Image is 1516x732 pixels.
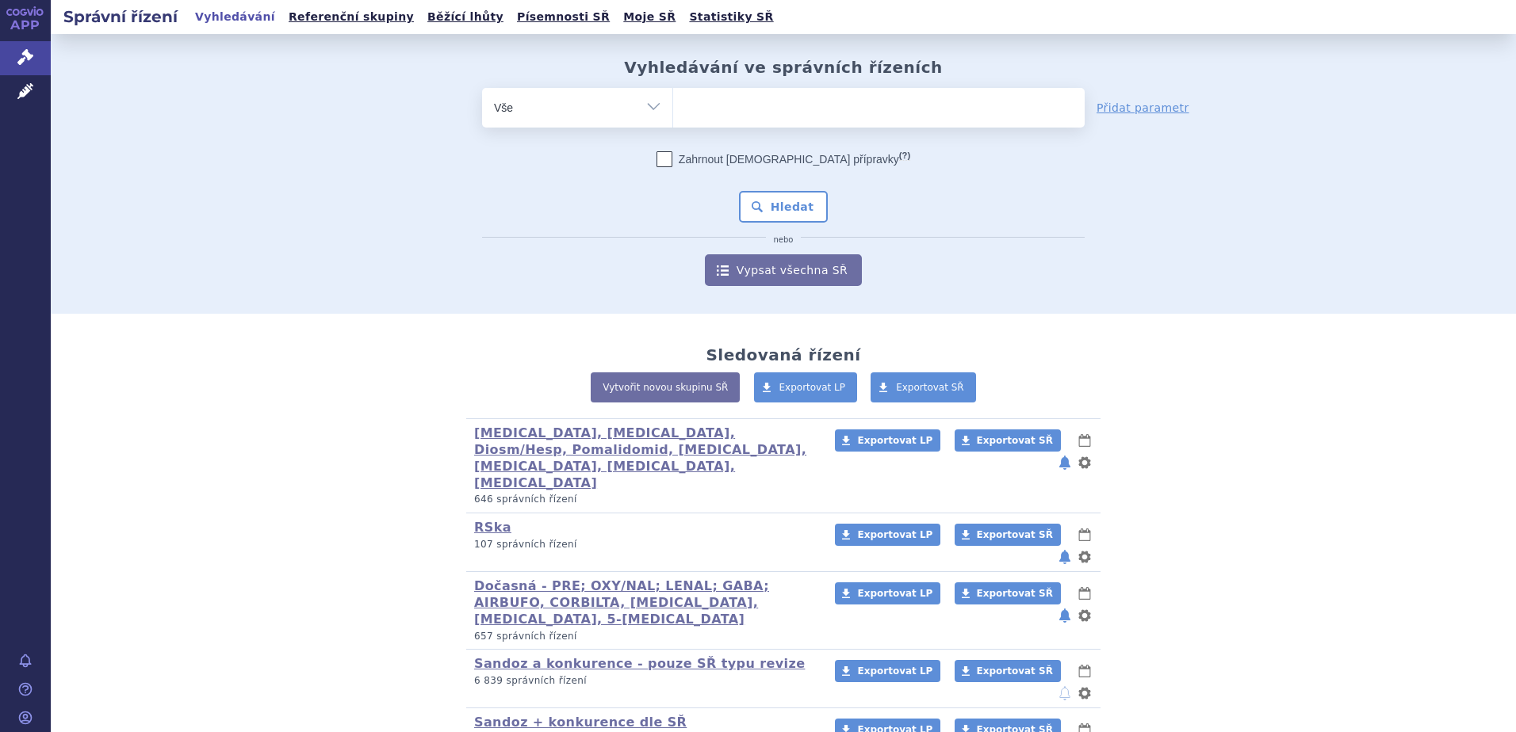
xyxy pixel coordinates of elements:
a: Exportovat LP [835,524,940,546]
button: notifikace [1057,453,1073,472]
span: Exportovat SŘ [977,435,1053,446]
a: Vyhledávání [190,6,280,28]
span: Exportovat SŘ [977,529,1053,540]
p: 6 839 správních řízení [474,674,814,688]
a: Exportovat SŘ [955,429,1061,452]
button: nastavení [1077,547,1093,566]
a: Exportovat LP [835,429,940,452]
a: Moje SŘ [618,6,680,28]
a: Exportovat SŘ [871,372,976,402]
button: lhůty [1077,661,1093,681]
a: Referenční skupiny [284,6,419,28]
span: Exportovat SŘ [977,665,1053,677]
a: Vytvořit novou skupinu SŘ [591,372,740,402]
span: Exportovat LP [857,588,932,599]
a: Sandoz a konkurence - pouze SŘ typu revize [474,656,805,671]
p: 646 správních řízení [474,493,814,506]
a: RSka [474,520,511,535]
a: Dočasná - PRE; OXY/NAL; LENAL; GABA; AIRBUFO, CORBILTA, [MEDICAL_DATA], [MEDICAL_DATA], 5-[MEDICA... [474,578,769,627]
p: 107 správních řízení [474,538,814,551]
span: Exportovat SŘ [896,382,964,393]
abbr: (?) [899,151,910,161]
button: lhůty [1077,584,1093,603]
button: nastavení [1077,606,1093,625]
p: 657 správních řízení [474,630,814,643]
span: Exportovat LP [857,529,932,540]
span: Exportovat SŘ [977,588,1053,599]
a: Exportovat LP [835,660,940,682]
h2: Správní řízení [51,6,190,28]
button: notifikace [1057,684,1073,703]
label: Zahrnout [DEMOGRAPHIC_DATA] přípravky [657,151,910,167]
h2: Vyhledávání ve správních řízeních [624,58,943,77]
span: Exportovat LP [857,665,932,677]
span: Exportovat LP [779,382,846,393]
button: notifikace [1057,606,1073,625]
i: nebo [766,235,802,245]
a: Sandoz + konkurence dle SŘ [474,715,687,730]
a: Písemnosti SŘ [512,6,614,28]
a: Exportovat LP [754,372,858,402]
button: lhůty [1077,525,1093,544]
span: Exportovat LP [857,435,932,446]
a: Exportovat SŘ [955,660,1061,682]
a: [MEDICAL_DATA], [MEDICAL_DATA], Diosm/Hesp, Pomalidomid, [MEDICAL_DATA], [MEDICAL_DATA], [MEDICAL... [474,425,806,490]
button: nastavení [1077,453,1093,472]
a: Exportovat SŘ [955,582,1061,604]
a: Statistiky SŘ [684,6,778,28]
button: lhůty [1077,431,1093,450]
a: Exportovat LP [835,582,940,604]
button: notifikace [1057,547,1073,566]
a: Běžící lhůty [423,6,508,28]
button: Hledat [739,191,829,223]
a: Přidat parametr [1097,100,1189,116]
a: Vypsat všechna SŘ [705,254,862,286]
h2: Sledovaná řízení [706,345,860,364]
button: nastavení [1077,684,1093,703]
a: Exportovat SŘ [955,524,1061,546]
